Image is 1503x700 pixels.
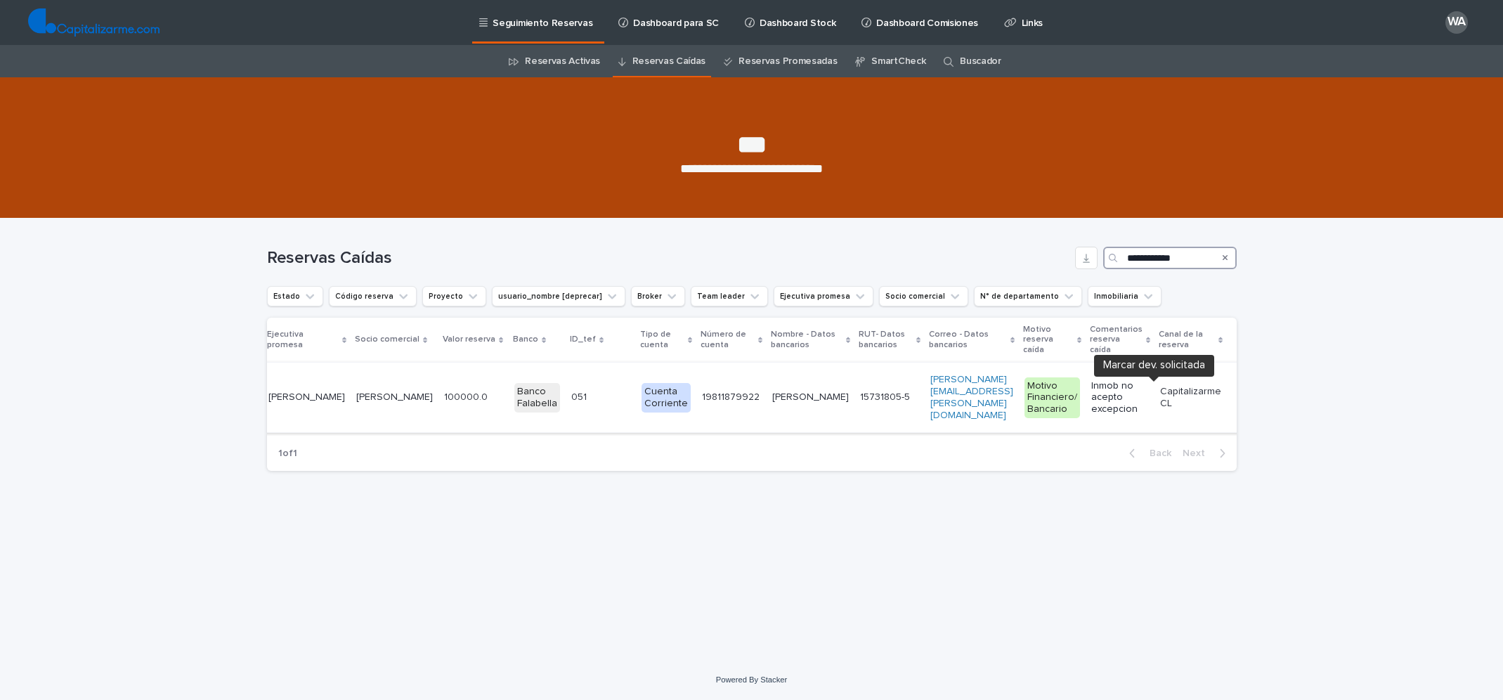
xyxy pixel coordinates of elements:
[1183,448,1214,458] span: Next
[1159,327,1215,353] p: Canal de la reserva
[859,327,913,353] p: RUT- Datos bancarios
[1088,286,1162,306] button: Inmobiliaria
[28,8,160,37] img: TjQlHxlQVOtaKxwbrr5R
[974,286,1082,306] button: N° de departamento
[267,248,1069,268] h1: Reservas Caídas
[1090,322,1143,358] p: Comentarios reserva caída
[525,45,600,78] a: Reservas Activas
[960,45,1001,78] a: Buscador
[879,286,968,306] button: Socio comercial
[640,327,684,353] p: Tipo de cuenta
[1024,377,1080,418] div: Motivo Financiero/ Bancario
[871,45,925,78] a: SmartCheck
[774,286,873,306] button: Ejecutiva promesa
[860,391,919,403] p: 15731805-5
[632,45,705,78] a: Reservas Caídas
[1160,386,1221,410] p: Capitalizarme CL
[930,375,1013,420] a: [PERSON_NAME][EMAIL_ADDRESS][PERSON_NAME][DOMAIN_NAME]
[443,332,495,347] p: Valor reserva
[267,286,323,306] button: Estado
[267,327,339,353] p: Ejecutiva promesa
[356,391,433,403] p: [PERSON_NAME]
[422,286,486,306] button: Proyecto
[1445,11,1468,34] div: WA
[1141,448,1171,458] span: Back
[355,332,419,347] p: Socio comercial
[492,286,625,306] button: usuario_nombre [deprecar]
[570,332,596,347] p: ID_tef
[1023,322,1074,358] p: Motivo reserva caída
[1118,447,1177,460] button: Back
[642,383,691,413] div: Cuenta Corriente
[716,675,787,684] a: Powered By Stacker
[514,383,560,413] div: Banco Falabella
[1103,247,1237,269] input: Search
[513,332,538,347] p: Banco
[929,327,1007,353] p: Correo - Datos bancarios
[701,327,755,353] p: Número de cuenta
[1091,380,1149,415] p: Inmob no acepto excepcion
[571,391,630,403] p: 051
[444,391,503,403] p: 100000.0
[771,327,842,353] p: Nombre - Datos bancarios
[631,286,685,306] button: Broker
[702,391,761,403] p: 19811879922
[267,436,308,471] p: 1 of 1
[329,286,417,306] button: Código reserva
[772,391,849,403] p: [PERSON_NAME]
[1177,447,1237,460] button: Next
[268,391,345,403] p: [PERSON_NAME]
[691,286,768,306] button: Team leader
[739,45,837,78] a: Reservas Promesadas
